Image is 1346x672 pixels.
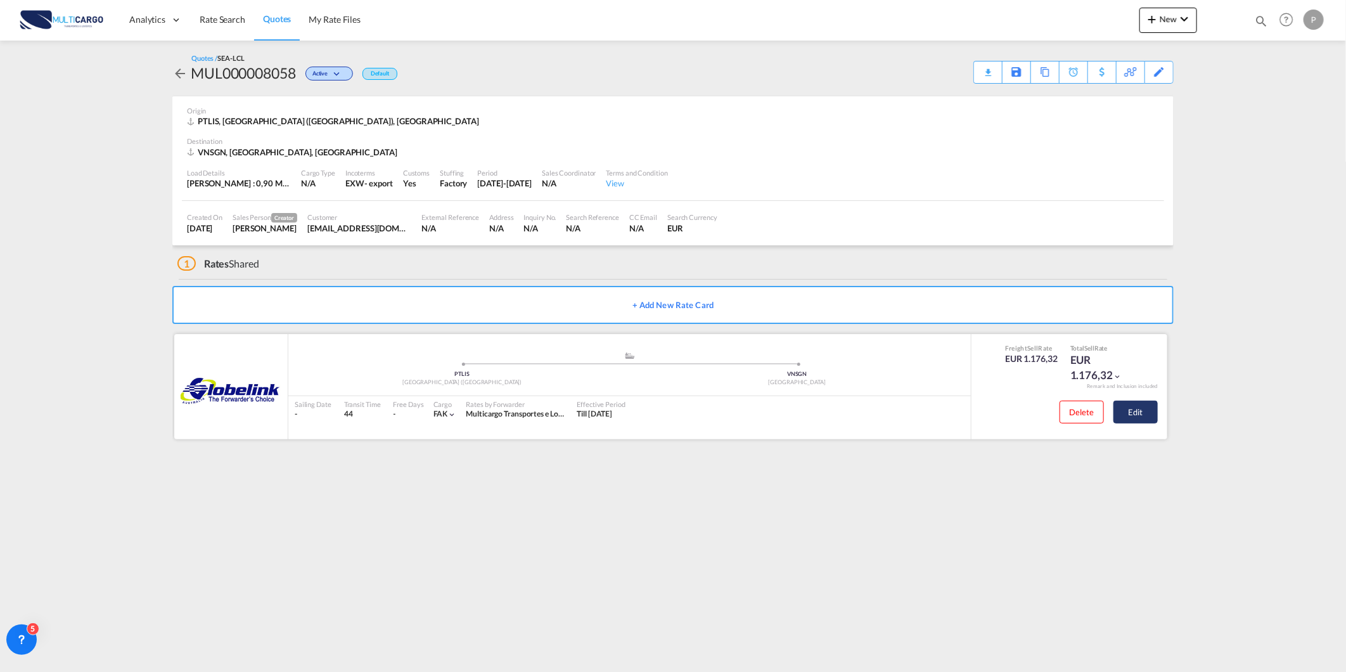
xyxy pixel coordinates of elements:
[403,168,430,178] div: Customs
[1144,14,1192,24] span: New
[440,168,467,178] div: Stuffing
[394,399,424,409] div: Free Days
[1254,14,1268,33] div: icon-magnify
[295,409,331,420] div: -
[1003,61,1030,83] div: Save As Template
[177,256,196,271] span: 1
[1005,352,1058,365] div: EUR 1.176,32
[187,136,1159,146] div: Destination
[466,409,564,420] div: Multicargo Transportes e Logistica
[478,178,532,189] div: 6 Sep 2025
[309,14,361,25] span: My Rate Files
[542,178,596,189] div: N/A
[629,212,657,222] div: CC Email
[394,409,396,420] div: -
[181,376,281,408] img: GLOBELINK
[191,53,245,63] div: Quotes /SEA-LCL
[344,399,381,409] div: Transit Time
[433,409,448,418] span: FAK
[606,168,668,178] div: Terms and Condition
[1070,352,1134,383] div: EUR 1.176,32
[629,223,657,234] div: N/A
[478,168,532,178] div: Period
[177,257,259,271] div: Shared
[667,212,717,222] div: Search Currency
[567,223,619,234] div: N/A
[19,6,105,34] img: 82db67801a5411eeacfdbd8acfa81e61.png
[345,178,364,189] div: EXW
[524,223,556,234] div: N/A
[172,286,1174,324] button: + Add New Rate Card
[1304,10,1324,30] div: P
[187,212,222,222] div: Created On
[577,399,625,409] div: Effective Period
[362,68,397,80] div: Default
[630,378,965,387] div: [GEOGRAPHIC_DATA]
[204,257,229,269] span: Rates
[980,61,996,73] div: Quote PDF is not available at this time
[489,223,513,234] div: N/A
[187,223,222,234] div: 7 Aug 2025
[312,70,331,82] span: Active
[1177,11,1192,27] md-icon: icon-chevron-down
[296,63,356,83] div: Change Status Here
[345,168,393,178] div: Incoterms
[301,168,335,178] div: Cargo Type
[421,223,479,234] div: N/A
[187,178,291,189] div: [PERSON_NAME] : 0,90 MT | Volumetric Wt : 7,68 CBM | Chargeable Wt : 7,68 W/M
[567,212,619,222] div: Search Reference
[1060,401,1104,423] button: Delete
[1113,401,1158,423] button: Edit
[440,178,467,189] div: Factory Stuffing
[577,409,612,420] div: Till 06 Sep 2025
[187,106,1159,115] div: Origin
[524,212,556,222] div: Inquiry No.
[1139,8,1197,33] button: icon-plus 400-fgNewicon-chevron-down
[129,13,165,26] span: Analytics
[307,223,411,234] div: mylt@interlink.com.vn mylt@interlink.com.vn
[1027,344,1038,352] span: Sell
[187,115,482,127] div: PTLIS, Lisbon (Lisboa), Europe
[1084,344,1094,352] span: Sell
[1005,344,1058,352] div: Freight Rate
[421,212,479,222] div: External Reference
[1070,344,1134,352] div: Total Rate
[233,212,297,223] div: Sales Person
[307,212,411,222] div: Customer
[622,352,638,359] md-icon: assets/icons/custom/ship-fill.svg
[187,146,401,158] div: VNSGN, Ho Chi Minh City, Asia
[191,63,296,83] div: MUL000008058
[295,370,630,378] div: PTLIS
[667,223,717,234] div: EUR
[172,66,188,81] md-icon: icon-arrow-left
[233,223,297,234] div: Patricia Barroso
[447,410,456,419] md-icon: icon-chevron-down
[187,168,291,178] div: Load Details
[301,178,335,189] div: N/A
[1144,11,1160,27] md-icon: icon-plus 400-fg
[364,178,393,189] div: - export
[466,399,564,409] div: Rates by Forwarder
[263,13,291,24] span: Quotes
[630,370,965,378] div: VNSGN
[433,399,457,409] div: Cargo
[466,409,579,418] span: Multicargo Transportes e Logistica
[172,63,191,83] div: icon-arrow-left
[305,67,353,81] div: Change Status Here
[271,213,297,223] span: Creator
[980,63,996,73] md-icon: icon-download
[1276,9,1297,30] span: Help
[542,168,596,178] div: Sales Coordinator
[403,178,430,189] div: Yes
[217,54,244,62] span: SEA-LCL
[1077,383,1167,390] div: Remark and Inclusion included
[295,378,630,387] div: [GEOGRAPHIC_DATA] ([GEOGRAPHIC_DATA])
[577,409,612,418] span: Till [DATE]
[1254,14,1268,28] md-icon: icon-magnify
[198,116,479,126] span: PTLIS, [GEOGRAPHIC_DATA] ([GEOGRAPHIC_DATA]), [GEOGRAPHIC_DATA]
[344,409,381,420] div: 44
[606,178,668,189] div: View
[1113,372,1122,381] md-icon: icon-chevron-down
[1276,9,1304,32] div: Help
